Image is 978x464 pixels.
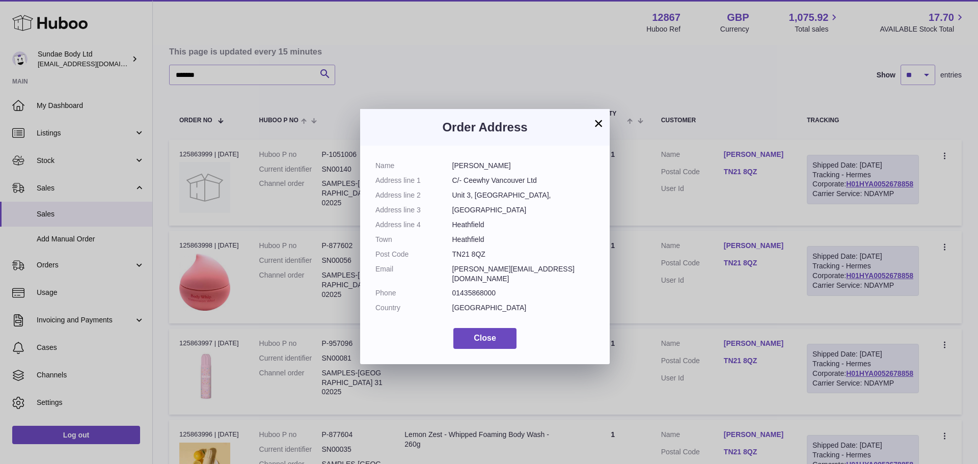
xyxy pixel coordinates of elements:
dd: Heathfield [452,235,595,244]
dt: Name [375,161,452,171]
dt: Address line 4 [375,220,452,230]
dd: [PERSON_NAME] [452,161,595,171]
h3: Order Address [375,119,594,135]
dt: Address line 1 [375,176,452,185]
dd: [GEOGRAPHIC_DATA] [452,303,595,313]
dd: [PERSON_NAME][EMAIL_ADDRESS][DOMAIN_NAME] [452,264,595,284]
dd: Unit 3, [GEOGRAPHIC_DATA], [452,190,595,200]
dt: Post Code [375,250,452,259]
button: × [592,117,605,129]
dd: 01435868000 [452,288,595,298]
button: Close [453,328,517,349]
span: Close [474,334,496,342]
dt: Email [375,264,452,284]
dd: Heathfield [452,220,595,230]
dt: Phone [375,288,452,298]
dt: Town [375,235,452,244]
dt: Address line 2 [375,190,452,200]
dt: Country [375,303,452,313]
dd: TN21 8QZ [452,250,595,259]
dd: [GEOGRAPHIC_DATA] [452,205,595,215]
dt: Address line 3 [375,205,452,215]
dd: C/- Ceewhy Vancouver Ltd [452,176,595,185]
